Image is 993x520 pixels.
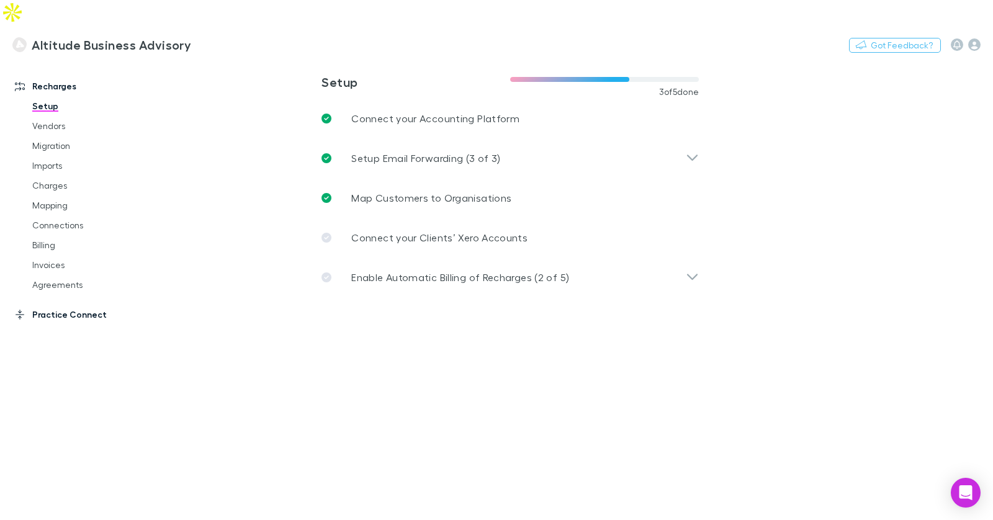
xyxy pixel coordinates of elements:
h3: Altitude Business Advisory [32,37,191,52]
p: Connect your Accounting Platform [351,111,519,126]
div: Setup Email Forwarding (3 of 3) [312,138,709,178]
a: Billing [20,235,155,255]
a: Imports [20,156,155,176]
a: Connect your Accounting Platform [312,99,709,138]
a: Agreements [20,275,155,295]
a: Recharges [2,76,155,96]
p: Enable Automatic Billing of Recharges (2 of 5) [351,270,569,285]
a: Practice Connect [2,305,155,325]
a: Mapping [20,195,155,215]
h3: Setup [321,74,510,89]
a: Connections [20,215,155,235]
span: 3 of 5 done [659,87,699,97]
a: Migration [20,136,155,156]
a: Setup [20,96,155,116]
a: Invoices [20,255,155,275]
a: Map Customers to Organisations [312,178,709,218]
a: Vendors [20,116,155,136]
a: Charges [20,176,155,195]
div: Open Intercom Messenger [951,478,981,508]
a: Altitude Business Advisory [5,30,199,60]
img: Altitude Business Advisory's Logo [12,37,27,52]
p: Connect your Clients’ Xero Accounts [351,230,528,245]
p: Map Customers to Organisations [351,191,511,205]
button: Got Feedback? [849,38,941,53]
p: Setup Email Forwarding (3 of 3) [351,151,500,166]
a: Connect your Clients’ Xero Accounts [312,218,709,258]
div: Enable Automatic Billing of Recharges (2 of 5) [312,258,709,297]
